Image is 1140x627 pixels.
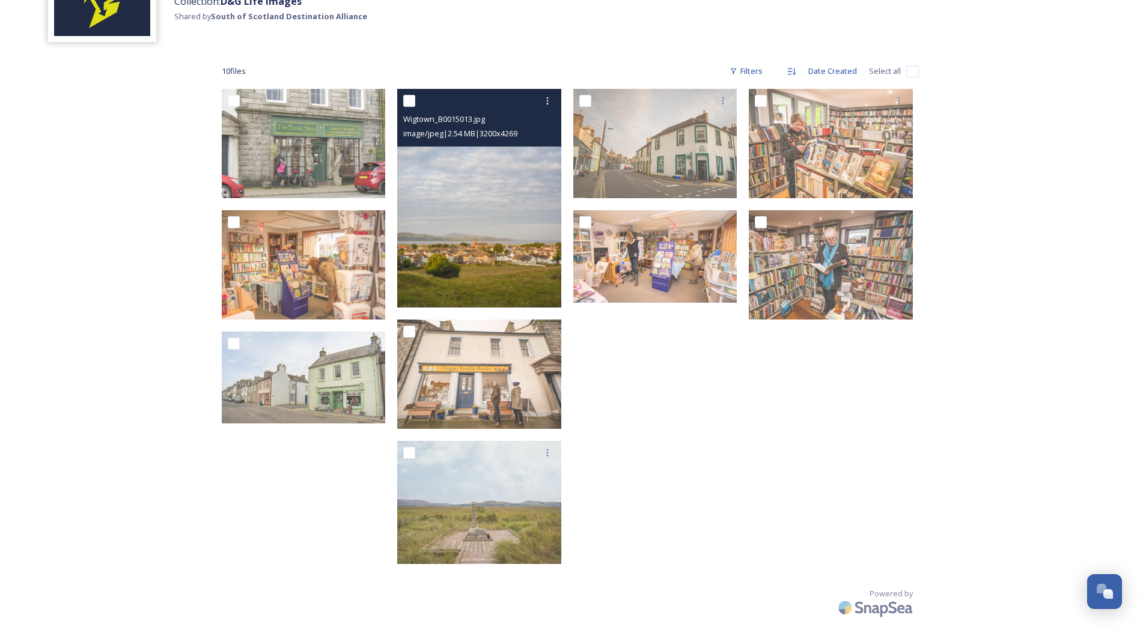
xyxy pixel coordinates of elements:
span: 10 file s [222,65,246,77]
img: Wigtown_B0015027.jpg [573,89,737,198]
div: Date Created [802,59,863,83]
span: Wigtown_B0015013.jpg [403,114,485,124]
span: Shared by [174,11,367,22]
div: Filters [724,59,769,83]
span: Select all [869,65,901,77]
img: 012_Wigtown_B0006277-Pano.jpg [222,332,386,424]
img: 259740a538f0afa87cfbbf50569d9d660aaa2f0ce60be329e9a44a26e22e8e30.jpg [573,210,737,303]
img: 4a15403dbe98ea343dbf423dadc651c297e6486ded2b890d1f5a681cef8f65af.jpg [749,210,913,320]
img: 012_Wigtown_B0006323.jpg [397,441,561,564]
img: Wigtown_B0015013.jpg [397,89,561,307]
button: Open Chat [1087,574,1122,609]
span: Powered by [870,588,913,599]
img: SnapSea Logo [835,593,919,622]
img: b9042ef2938a2ac5d9a603aaed31be363402b0722764bb2103de0e7a0b7d7736.jpg [222,210,386,320]
img: eaa03d00ce919fbb4b73d24556038916050024b287ae6ec37376b3c0b2e86e88.jpg [749,89,913,198]
img: sose-c2c-march23-24.jpg [222,89,386,198]
span: image/jpeg | 2.54 MB | 3200 x 4269 [403,128,517,139]
strong: South of Scotland Destination Alliance [211,11,367,22]
img: 755e3c9486670f1cb8482d11656aed51ccf4c10de073b6d8af312bb1421612db.jpg [397,320,561,429]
